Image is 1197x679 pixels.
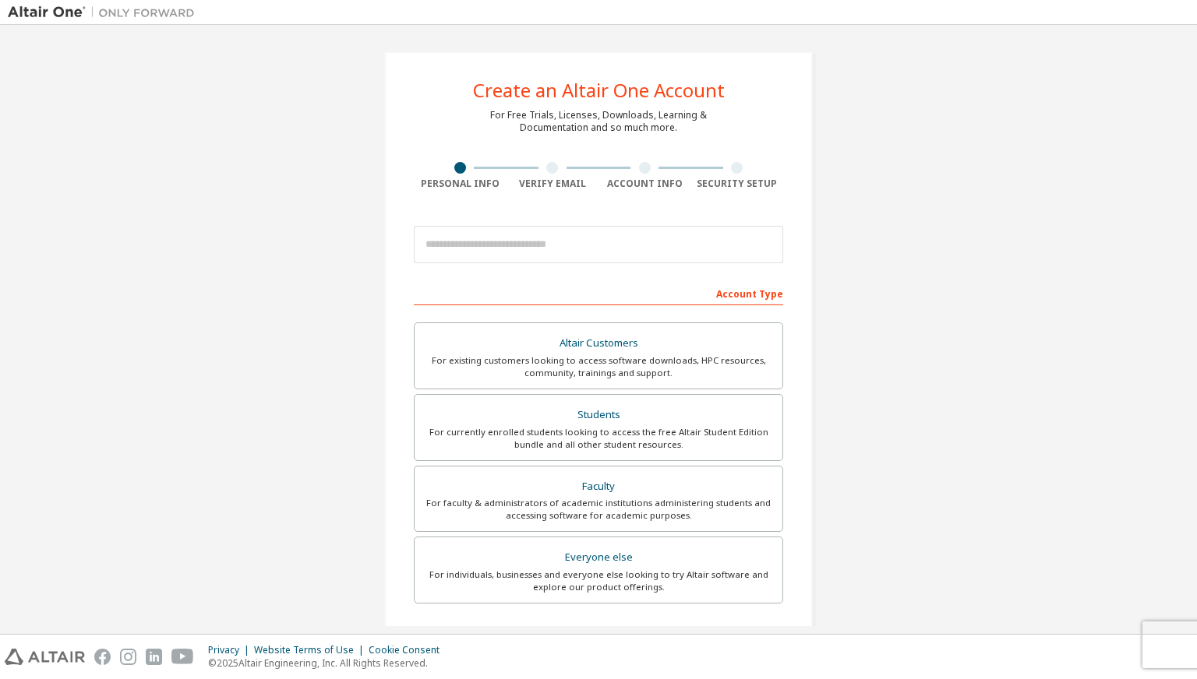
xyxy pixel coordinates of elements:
img: linkedin.svg [146,649,162,665]
div: Students [424,404,773,426]
div: Altair Customers [424,332,773,354]
div: Security Setup [691,178,784,190]
div: For individuals, businesses and everyone else looking to try Altair software and explore our prod... [424,568,773,593]
img: facebook.svg [94,649,111,665]
div: Everyone else [424,547,773,568]
div: Privacy [208,644,254,656]
img: instagram.svg [120,649,136,665]
img: altair_logo.svg [5,649,85,665]
div: For faculty & administrators of academic institutions administering students and accessing softwa... [424,497,773,522]
div: For Free Trials, Licenses, Downloads, Learning & Documentation and so much more. [490,109,707,134]
div: Website Terms of Use [254,644,369,656]
div: Personal Info [414,178,507,190]
div: For existing customers looking to access software downloads, HPC resources, community, trainings ... [424,354,773,379]
img: Altair One [8,5,203,20]
div: Account Type [414,280,783,305]
div: Account Info [598,178,691,190]
img: youtube.svg [171,649,194,665]
div: Create an Altair One Account [473,81,725,100]
div: Verify Email [507,178,599,190]
div: Cookie Consent [369,644,449,656]
p: © 2025 Altair Engineering, Inc. All Rights Reserved. [208,656,449,670]
div: For currently enrolled students looking to access the free Altair Student Edition bundle and all ... [424,426,773,451]
div: Faculty [424,476,773,498]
